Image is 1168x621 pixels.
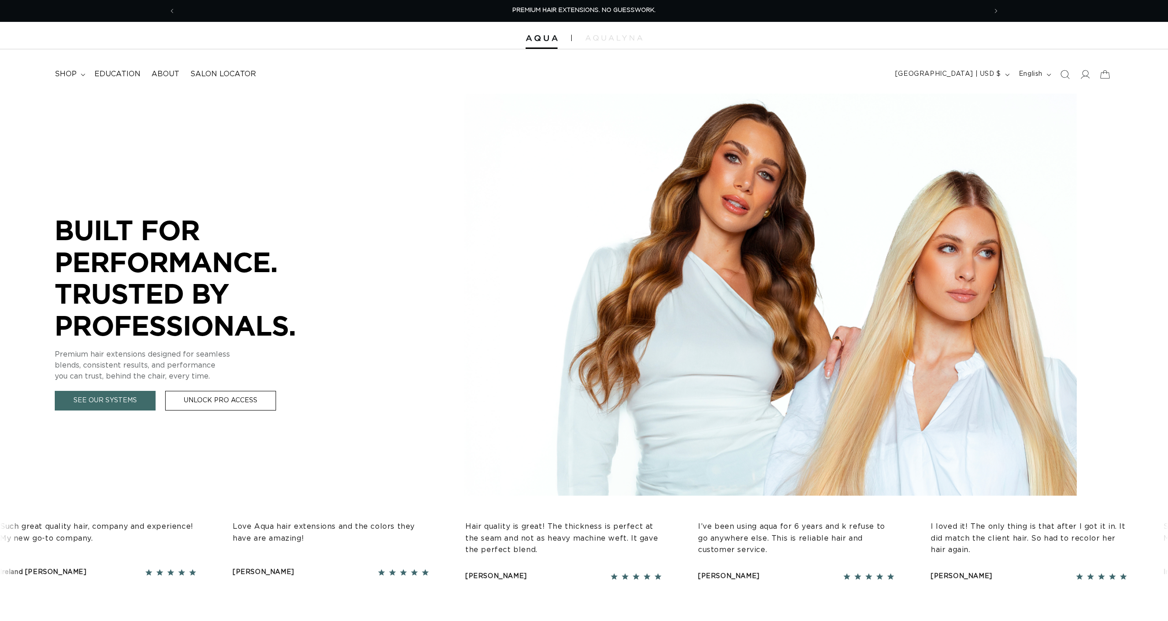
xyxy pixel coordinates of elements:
span: shop [55,69,77,79]
div: [PERSON_NAME] [924,571,986,582]
summary: Search [1055,64,1075,84]
p: Hair quality is great! The thickness is perfect at the seam and not as heavy machine weft. It gav... [459,521,655,556]
span: Education [94,69,141,79]
img: aqualyna.com [585,35,642,41]
button: [GEOGRAPHIC_DATA] | USD $ [890,66,1013,83]
div: [PERSON_NAME] [692,571,753,582]
span: About [151,69,179,79]
div: [PERSON_NAME] [226,567,288,578]
a: Unlock Pro Access [165,391,276,410]
span: [GEOGRAPHIC_DATA] | USD $ [895,69,1001,79]
p: I’ve been using aqua for 6 years and k refuse to go anywhere else. This is reliable hair and cust... [692,521,888,556]
summary: shop [49,64,89,84]
a: Education [89,64,146,84]
a: Salon Locator [185,64,261,84]
p: Premium hair extensions designed for seamless blends, consistent results, and performance you can... [55,349,328,382]
a: About [146,64,185,84]
button: Previous announcement [162,2,182,20]
a: See Our Systems [55,391,156,410]
span: PREMIUM HAIR EXTENSIONS. NO GUESSWORK. [512,7,656,13]
button: Next announcement [986,2,1006,20]
span: English [1019,69,1043,79]
div: [PERSON_NAME] [459,571,521,582]
span: Salon Locator [190,69,256,79]
p: Love Aqua hair extensions and the colors they have are amazing! [226,521,422,544]
img: Aqua Hair Extensions [526,35,558,42]
p: BUILT FOR PERFORMANCE. TRUSTED BY PROFESSIONALS. [55,214,328,341]
button: English [1013,66,1055,83]
p: I loved it! The only thing is that after I got it in. It did match the client hair. So had to rec... [924,521,1121,556]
